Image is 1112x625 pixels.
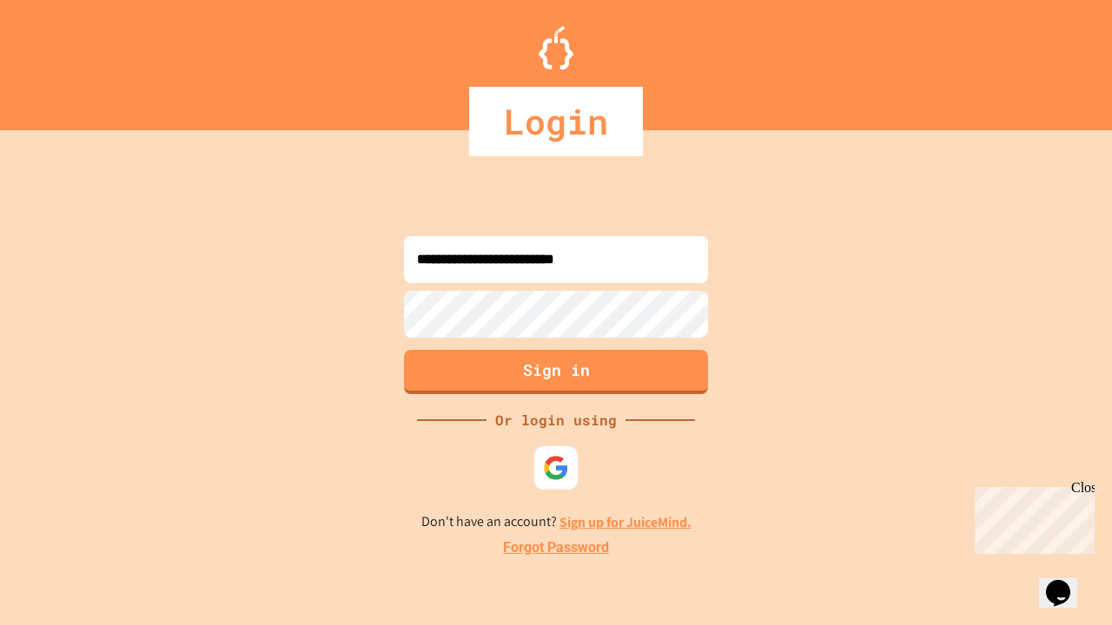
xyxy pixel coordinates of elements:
a: Sign up for JuiceMind. [559,513,692,531]
iframe: chat widget [1039,556,1095,608]
a: Forgot Password [503,537,609,558]
button: Sign in [404,350,708,394]
p: Don't have an account? [421,511,692,533]
img: Logo.svg [539,26,573,69]
div: Chat with us now!Close [7,7,120,110]
div: Login [469,87,643,156]
img: google-icon.svg [543,455,569,481]
div: Or login using [486,410,625,431]
iframe: chat widget [968,480,1095,554]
